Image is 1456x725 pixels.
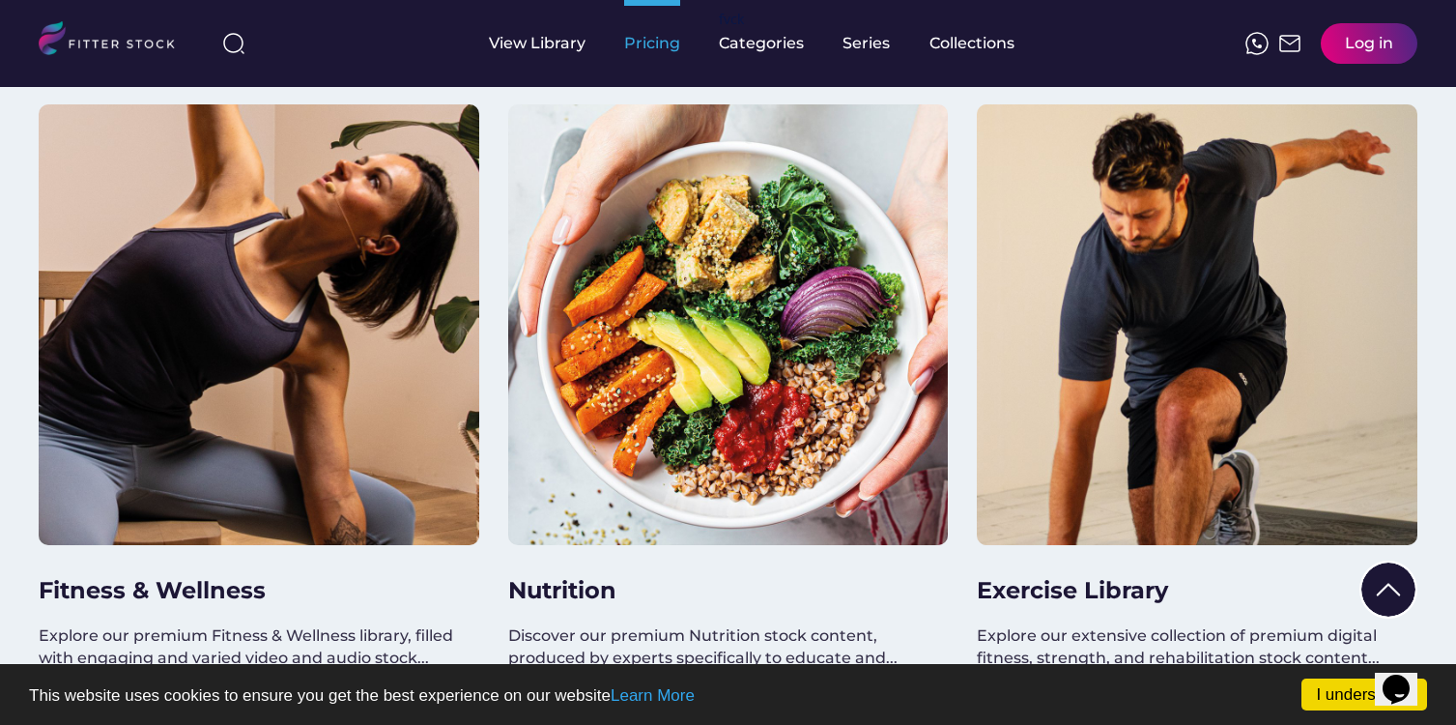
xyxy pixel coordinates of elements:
img: meteor-icons_whatsapp%20%281%29.svg [1245,32,1269,55]
a: Learn More [611,686,695,705]
div: Explore our premium Fitness & Wellness library, filled with engaging and varied video and audio s... [39,625,464,669]
div: Discover our premium Nutrition stock content, produced by experts specifically to educate and... [508,625,933,669]
img: Group%201000002322%20%281%29.svg [1361,563,1415,617]
div: View Library [489,33,585,54]
h3: Nutrition [508,574,933,607]
div: fvck [719,10,744,29]
div: Pricing [624,33,680,54]
div: Categories [719,33,804,54]
p: This website uses cookies to ensure you get the best experience on our website [29,687,1427,704]
div: Log in [1345,33,1393,54]
a: I understand! [1301,679,1427,710]
img: LOGO.svg [39,21,191,61]
span: Explore our extensive collection of premium digital fitness, strength, and rehabilitation stock c... [977,626,1381,666]
h3: Fitness & Wellness [39,574,464,607]
h3: Exercise Library [977,574,1402,607]
img: search-normal%203.svg [222,32,245,55]
iframe: chat widget [1375,648,1437,706]
div: Collections [929,33,1014,54]
img: Frame%2051.svg [1278,32,1301,55]
div: Series [842,33,891,54]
